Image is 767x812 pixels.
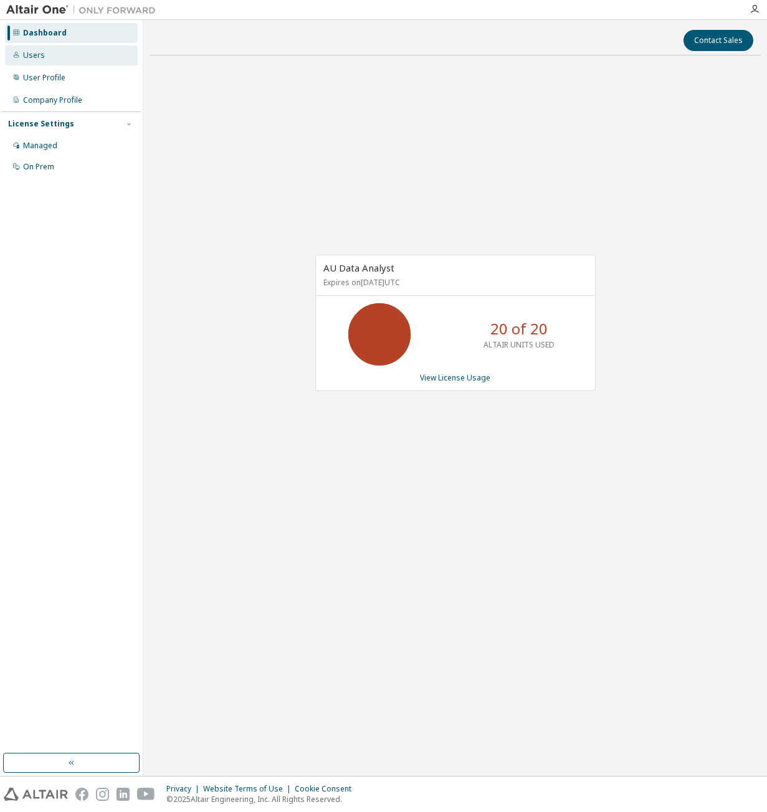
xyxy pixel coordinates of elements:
button: Contact Sales [684,30,753,51]
img: linkedin.svg [117,788,130,801]
img: instagram.svg [96,788,109,801]
img: youtube.svg [137,788,155,801]
div: Privacy [166,784,203,794]
div: Dashboard [23,28,67,38]
img: facebook.svg [75,788,88,801]
p: © 2025 Altair Engineering, Inc. All Rights Reserved. [166,794,359,805]
img: altair_logo.svg [4,788,68,801]
img: Altair One [6,4,162,16]
span: AU Data Analyst [323,262,394,274]
div: On Prem [23,162,54,172]
p: Expires on [DATE] UTC [323,277,584,288]
div: User Profile [23,73,65,83]
div: Cookie Consent [295,784,359,794]
p: ALTAIR UNITS USED [484,339,555,350]
a: View License Usage [420,372,490,383]
div: Company Profile [23,95,82,105]
div: Users [23,50,45,60]
div: Managed [23,141,57,151]
p: 20 of 20 [490,318,548,339]
div: License Settings [8,119,74,129]
div: Website Terms of Use [203,784,295,794]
